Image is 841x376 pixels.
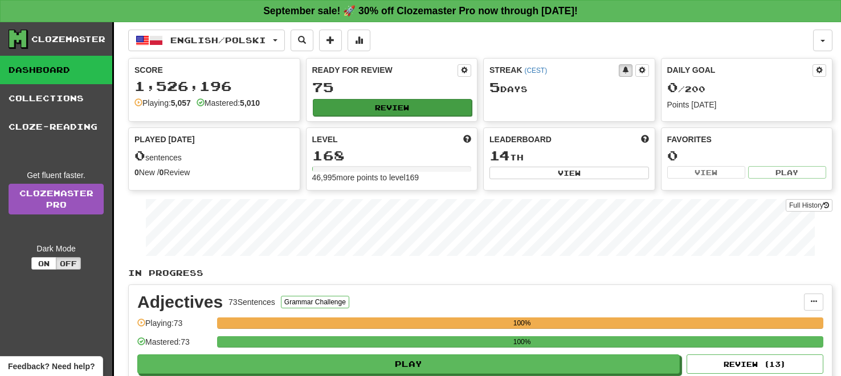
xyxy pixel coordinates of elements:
[137,336,211,355] div: Mastered: 73
[128,30,285,51] button: English/Polski
[134,134,195,145] span: Played [DATE]
[240,98,260,108] strong: 5,010
[9,184,104,214] a: ClozemasterPro
[489,134,552,145] span: Leaderboard
[281,296,349,308] button: Grammar Challenge
[312,134,338,145] span: Level
[489,147,510,163] span: 14
[489,64,619,76] div: Streak
[687,354,823,374] button: Review (13)
[748,166,826,179] button: Play
[134,168,139,177] strong: 0
[313,99,472,116] button: Review
[8,361,95,372] span: Open feedback widget
[667,99,827,110] div: Points [DATE]
[134,147,145,163] span: 0
[160,168,164,177] strong: 0
[128,267,832,279] p: In Progress
[641,134,649,145] span: This week in points, UTC
[524,67,547,75] a: (CEST)
[667,148,827,163] div: 0
[137,354,680,374] button: Play
[197,97,260,109] div: Mastered:
[667,134,827,145] div: Favorites
[319,30,342,51] button: Add sentence to collection
[137,294,223,311] div: Adjectives
[263,5,578,16] strong: September sale! 🚀 30% off Clozemaster Pro now through [DATE]!
[489,167,649,179] button: View
[291,30,313,51] button: Search sentences
[31,257,56,270] button: On
[171,98,191,108] strong: 5,057
[134,64,294,76] div: Score
[463,134,471,145] span: Score more points to level up
[137,317,211,336] div: Playing: 73
[312,64,458,76] div: Ready for Review
[134,148,294,163] div: sentences
[667,79,678,95] span: 0
[228,296,275,308] div: 73 Sentences
[9,243,104,254] div: Dark Mode
[489,148,649,163] div: th
[489,79,500,95] span: 5
[31,34,105,45] div: Clozemaster
[786,199,832,212] button: Full History
[489,80,649,95] div: Day s
[221,336,823,348] div: 100%
[134,97,191,109] div: Playing:
[312,80,472,94] div: 75
[312,172,472,183] div: 46,995 more points to level 169
[56,257,81,270] button: Off
[221,317,823,329] div: 100%
[9,170,104,181] div: Get fluent faster.
[134,79,294,93] div: 1,526,196
[667,84,705,94] span: / 200
[170,35,266,45] span: English / Polski
[667,166,745,179] button: View
[667,64,813,77] div: Daily Goal
[312,148,472,163] div: 168
[134,167,294,178] div: New / Review
[348,30,370,51] button: More stats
